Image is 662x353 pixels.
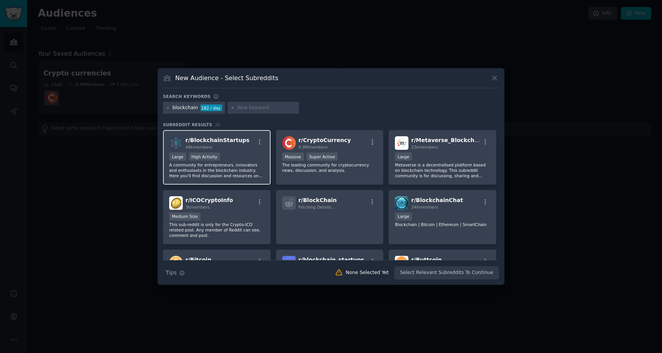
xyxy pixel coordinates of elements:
[395,212,412,221] div: Large
[163,94,211,99] h3: Search keywords
[185,145,212,149] span: 48k members
[282,136,296,150] img: CryptoCurrency
[175,74,278,82] h3: New Audience - Select Subreddits
[395,153,412,161] div: Large
[395,222,490,227] p: Blockchain | Bitcoin | Ethereum | SmartChain
[201,105,222,111] div: 182 / day
[169,196,183,210] img: ICOCryptoInfo
[189,153,220,161] div: High Activity
[411,257,442,263] span: r/ Buttcoin
[411,205,438,209] span: 34k members
[169,212,201,221] div: Medium Size
[395,136,408,150] img: Metaverse_Blockchain
[169,222,264,238] p: This sub-reddit is only for the Crypto-ICO related post. Any member of Reddit can see, comment an...
[163,266,187,279] button: Tips
[282,153,304,161] div: Massive
[185,257,211,263] span: r/ Bitcoin
[346,269,389,276] div: None Selected Yet
[298,145,328,149] span: 9.9M members
[169,136,183,150] img: BlockchainStartups
[185,137,249,143] span: r/ BlockchainStartups
[411,145,438,149] span: 23k members
[185,197,233,203] span: r/ ICOCryptoInfo
[163,122,212,127] span: Subreddit Results
[282,162,377,173] p: The leading community for cryptocurrency news, discussion, and analysis.
[307,153,338,161] div: Super Active
[169,153,186,161] div: Large
[411,137,484,143] span: r/ Metaverse_Blockchain
[395,162,490,178] p: Metaverse is a decentralised platform based on blockchain technology. This subreddit community is...
[395,196,408,210] img: BlockchainChat
[215,122,220,127] span: 30
[169,256,183,269] img: Bitcoin
[282,256,296,269] img: blockchain_startups
[298,205,335,209] span: Fetching Details...
[411,197,463,203] span: r/ BlockchainChat
[298,137,351,143] span: r/ CryptoCurrency
[166,269,177,277] span: Tips
[237,105,296,111] input: New Keyword
[395,256,408,269] img: Buttcoin
[298,197,337,203] span: r/ BlockChain
[298,257,364,263] span: r/ blockchain_startups
[173,105,198,111] div: blockchain
[169,162,264,178] p: A community for entrepreneurs, innovators and enthusiasts in the blockchain industry. Here you'll...
[185,205,210,209] span: 3k members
